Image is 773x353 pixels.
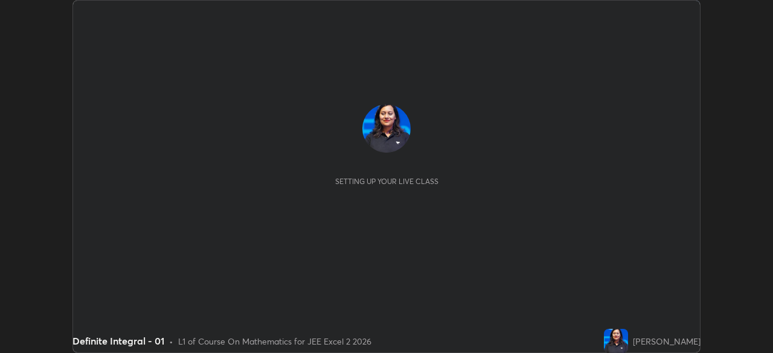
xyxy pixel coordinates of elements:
img: 4b638fcb64b94195b819c4963410e12e.jpg [604,329,628,353]
div: [PERSON_NAME] [633,335,701,348]
div: Definite Integral - 01 [72,334,164,348]
img: 4b638fcb64b94195b819c4963410e12e.jpg [362,104,411,153]
div: Setting up your live class [335,177,438,186]
div: L1 of Course On Mathematics for JEE Excel 2 2026 [178,335,371,348]
div: • [169,335,173,348]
